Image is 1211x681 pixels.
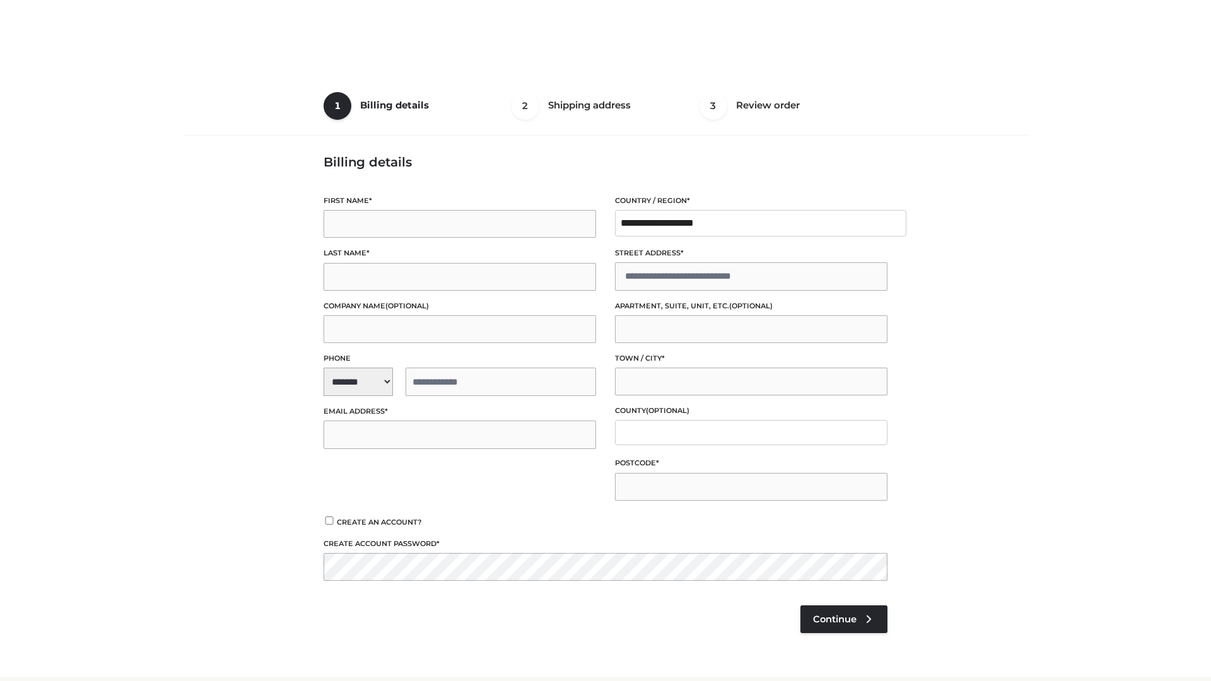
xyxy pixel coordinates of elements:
span: Shipping address [548,99,631,111]
label: County [615,405,887,417]
span: 2 [512,92,539,120]
label: Postcode [615,457,887,469]
input: Create an account? [324,516,335,525]
a: Continue [800,605,887,633]
label: Email address [324,405,596,417]
span: (optional) [385,301,429,310]
label: Phone [324,352,596,364]
span: 1 [324,92,351,120]
label: Create account password [324,538,887,550]
label: Street address [615,247,887,259]
span: Review order [736,99,800,111]
label: Country / Region [615,195,887,207]
span: 3 [699,92,727,120]
label: Company name [324,300,596,312]
label: Apartment, suite, unit, etc. [615,300,887,312]
span: (optional) [729,301,773,310]
span: Continue [813,614,857,625]
h3: Billing details [324,154,887,170]
label: Last name [324,247,596,259]
label: First name [324,195,596,207]
span: Billing details [360,99,429,111]
label: Town / City [615,352,887,364]
span: Create an account? [337,518,422,527]
span: (optional) [646,406,689,415]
